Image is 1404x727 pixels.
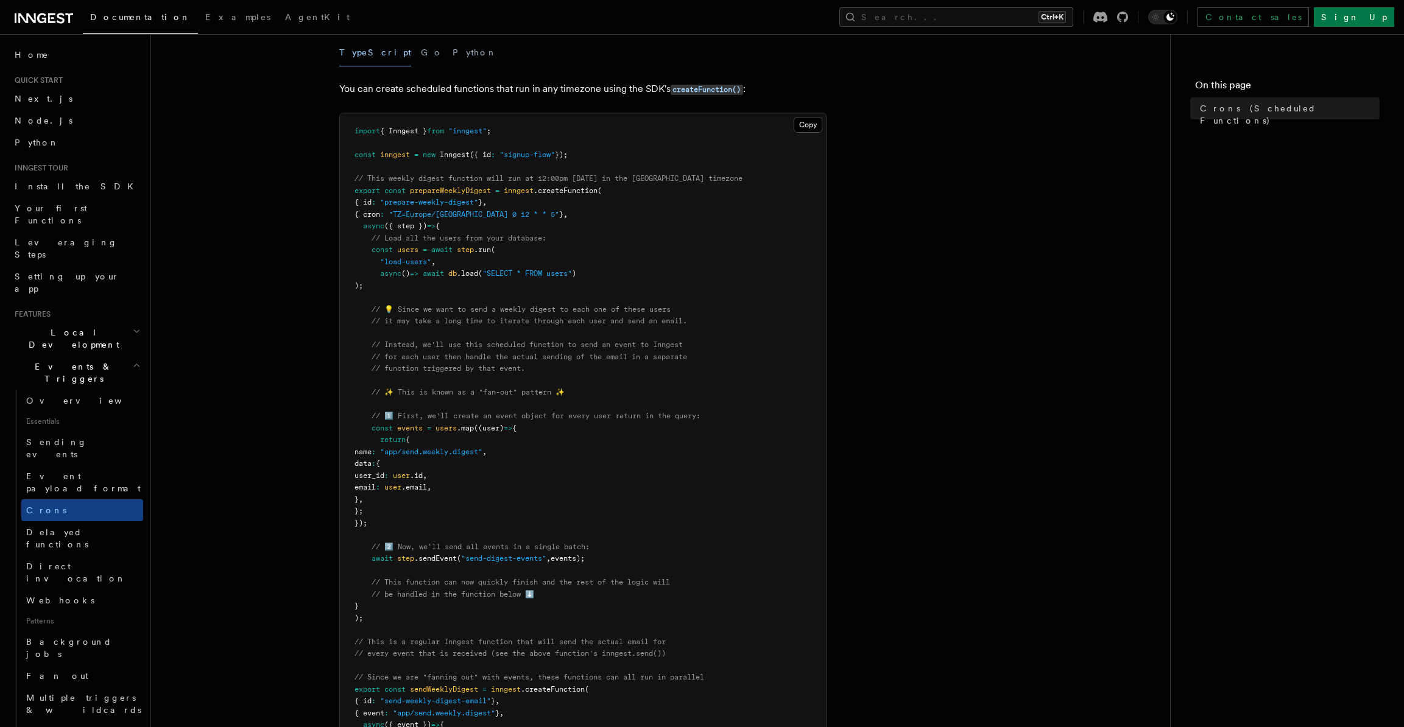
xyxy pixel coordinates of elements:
[839,7,1073,27] button: Search...Ctrl+K
[671,83,743,94] a: createFunction()
[384,186,406,195] span: const
[15,116,72,125] span: Node.js
[563,210,568,219] span: ,
[499,709,504,717] span: ,
[355,519,367,527] span: });
[355,150,376,159] span: const
[355,637,666,646] span: // This is a regular Inngest function that will send the actual email for
[491,150,495,159] span: :
[397,245,418,254] span: users
[372,448,376,456] span: :
[372,234,546,242] span: // Load all the users from your database:
[423,150,436,159] span: new
[21,465,143,499] a: Event payload format
[10,309,51,319] span: Features
[559,210,563,219] span: }
[10,44,143,66] a: Home
[10,326,133,351] span: Local Development
[355,186,380,195] span: export
[90,12,191,22] span: Documentation
[384,709,389,717] span: :
[363,222,384,230] span: async
[380,210,384,219] span: :
[521,685,585,694] span: .createFunction
[401,269,410,278] span: ()
[504,186,534,195] span: inngest
[389,210,559,219] span: "TZ=Europe/[GEOGRAPHIC_DATA] 0 12 * * 5"
[21,611,143,631] span: Patterns
[551,554,585,563] span: events);
[423,269,444,278] span: await
[423,471,427,480] span: ,
[380,697,491,705] span: "send-weekly-digest-email"
[397,554,414,563] span: step
[10,197,143,231] a: Your first Functions
[26,595,94,605] span: Webhooks
[10,88,143,110] a: Next.js
[478,269,482,278] span: (
[355,495,359,504] span: }
[372,412,700,420] span: // 1️⃣ First, we'll create an event object for every user return in the query:
[205,12,270,22] span: Examples
[410,471,423,480] span: .id
[384,685,406,694] span: const
[427,127,444,135] span: from
[499,150,555,159] span: "signup-flow"
[21,665,143,687] a: Fan out
[380,198,478,206] span: "prepare-weekly-digest"
[372,424,393,432] span: const
[1039,11,1066,23] kbd: Ctrl+K
[457,245,474,254] span: step
[384,483,401,491] span: user
[355,602,359,610] span: }
[372,353,687,361] span: // for each user then handle the actual sending of the email in a separate
[421,39,443,66] button: Go
[15,272,119,293] span: Setting up your app
[380,150,410,159] span: inngest
[461,554,546,563] span: "send-digest-events"
[355,614,363,622] span: );
[482,269,572,278] span: "SELECT * FROM users"
[427,424,431,432] span: =
[491,245,495,254] span: (
[457,424,474,432] span: .map
[457,269,478,278] span: .load
[355,198,372,206] span: { id
[372,543,590,551] span: // 2️⃣ Now, we'll send all events in a single batch:
[355,709,384,717] span: { event
[10,265,143,300] a: Setting up your app
[534,186,598,195] span: .createFunction
[427,222,436,230] span: =>
[572,269,576,278] span: )
[21,499,143,521] a: Crons
[512,424,517,432] span: {
[15,237,118,259] span: Leveraging Steps
[470,150,491,159] span: ({ id
[372,340,683,349] span: // Instead, we'll use this scheduled function to send an event to Inngest
[794,117,822,133] button: Copy
[355,507,363,515] span: };
[372,245,393,254] span: const
[21,431,143,465] a: Sending events
[355,673,704,681] span: // Since we are "fanning out" with events, these functions can all run in parallel
[431,245,453,254] span: await
[278,4,357,33] a: AgentKit
[26,671,88,681] span: Fan out
[355,483,376,491] span: email
[10,163,68,173] span: Inngest tour
[359,495,363,504] span: ,
[355,210,380,219] span: { cron
[355,649,666,658] span: // every event that is received (see the above function's inngest.send())
[376,483,380,491] span: :
[380,258,431,266] span: "load-users"
[393,709,495,717] span: "app/send.weekly.digest"
[10,321,143,356] button: Local Development
[414,554,457,563] span: .sendEvent
[401,483,427,491] span: .email
[440,150,470,159] span: Inngest
[372,459,376,468] span: :
[384,222,427,230] span: ({ step })
[1198,7,1309,27] a: Contact sales
[26,437,87,459] span: Sending events
[372,317,687,325] span: // it may take a long time to iterate through each user and send an email.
